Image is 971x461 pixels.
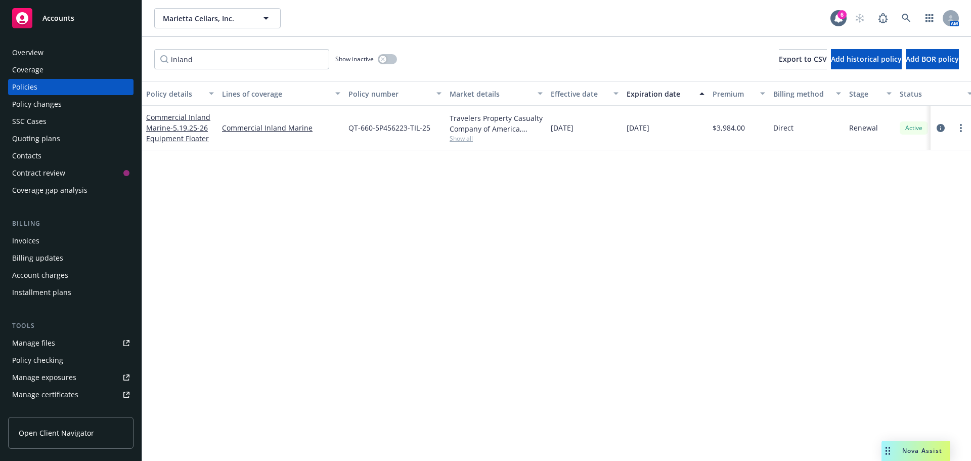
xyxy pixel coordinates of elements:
button: Marietta Cellars, Inc. [154,8,281,28]
span: Show inactive [335,55,374,63]
button: Policy number [344,81,446,106]
div: Lines of coverage [222,89,329,99]
div: Coverage gap analysis [12,182,87,198]
span: [DATE] [627,122,649,133]
button: Policy details [142,81,218,106]
a: Start snowing [850,8,870,28]
div: Manage certificates [12,387,78,403]
a: Manage exposures [8,369,134,386]
span: Direct [773,122,793,133]
div: Tools [8,321,134,331]
a: Quoting plans [8,131,134,147]
span: Nova Assist [902,446,942,455]
button: Add BOR policy [906,49,959,69]
button: Billing method [769,81,845,106]
a: Accounts [8,4,134,32]
button: Expiration date [623,81,709,106]
a: Commercial Inland Marine [222,122,340,133]
div: Manage claims [12,404,63,420]
div: Manage exposures [12,369,76,386]
div: Policy details [146,89,203,99]
a: Overview [8,45,134,61]
button: Export to CSV [779,49,827,69]
div: Account charges [12,267,68,283]
div: Policy checking [12,352,63,368]
span: Add historical policy [831,54,902,64]
a: SSC Cases [8,113,134,130]
div: Contacts [12,148,41,164]
div: Billing method [773,89,830,99]
a: Switch app [919,8,940,28]
a: Installment plans [8,284,134,301]
div: Market details [450,89,532,99]
button: Add historical policy [831,49,902,69]
span: Active [904,123,924,133]
button: Market details [446,81,547,106]
span: Accounts [42,14,74,22]
span: Add BOR policy [906,54,959,64]
button: Premium [709,81,769,106]
div: Overview [12,45,43,61]
a: more [955,122,967,134]
div: Installment plans [12,284,71,301]
div: Policies [12,79,37,95]
a: Manage claims [8,404,134,420]
div: Contract review [12,165,65,181]
span: $3,984.00 [713,122,745,133]
button: Effective date [547,81,623,106]
div: Invoices [12,233,39,249]
a: Search [896,8,916,28]
a: Contract review [8,165,134,181]
div: Effective date [551,89,607,99]
a: Contacts [8,148,134,164]
span: Marietta Cellars, Inc. [163,13,250,24]
span: Renewal [849,122,878,133]
div: 6 [837,9,847,18]
div: Manage files [12,335,55,351]
a: Billing updates [8,250,134,266]
div: Premium [713,89,754,99]
div: Status [900,89,961,99]
span: QT-660-5P456223-TIL-25 [348,122,430,133]
a: Manage certificates [8,387,134,403]
div: Expiration date [627,89,693,99]
a: Policy changes [8,96,134,112]
a: Report a Bug [873,8,893,28]
input: Filter by keyword... [154,49,329,69]
div: Billing updates [12,250,63,266]
div: Policy number [348,89,430,99]
div: Quoting plans [12,131,60,147]
button: Nova Assist [881,441,950,461]
a: Account charges [8,267,134,283]
a: Manage files [8,335,134,351]
a: Policies [8,79,134,95]
span: - 5.19.25-26 Equipment Floater [146,123,209,143]
span: Export to CSV [779,54,827,64]
a: Coverage gap analysis [8,182,134,198]
div: Drag to move [881,441,894,461]
span: Open Client Navigator [19,428,94,438]
div: Travelers Property Casualty Company of America, Travelers Insurance [450,113,543,134]
div: SSC Cases [12,113,47,130]
div: Stage [849,89,880,99]
a: Coverage [8,62,134,78]
div: Policy changes [12,96,62,112]
button: Stage [845,81,896,106]
div: Billing [8,219,134,229]
span: Show all [450,134,543,143]
span: [DATE] [551,122,573,133]
a: Invoices [8,233,134,249]
div: Coverage [12,62,43,78]
a: Commercial Inland Marine [146,112,210,143]
a: Policy checking [8,352,134,368]
button: Lines of coverage [218,81,344,106]
a: circleInformation [935,122,947,134]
